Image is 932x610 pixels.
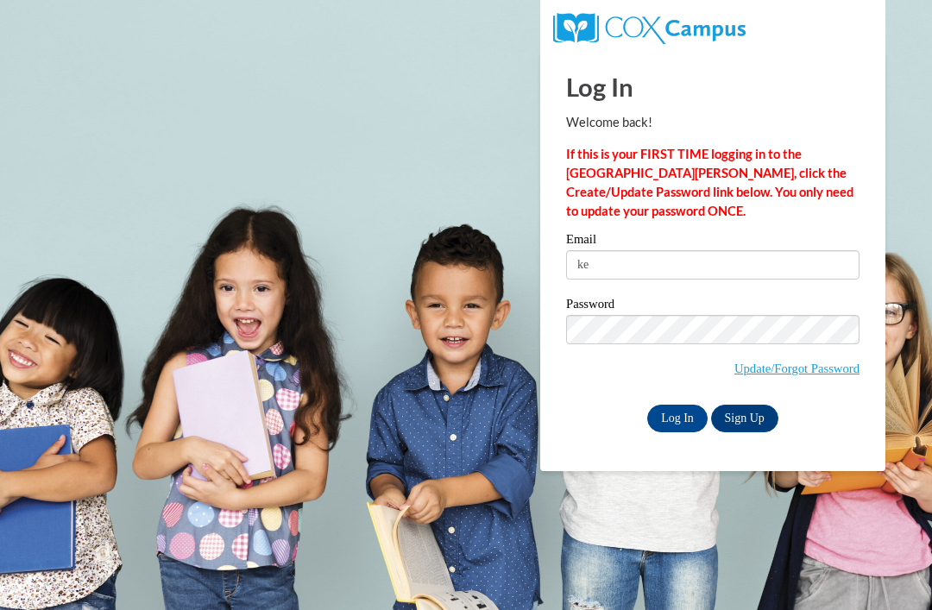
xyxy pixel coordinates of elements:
a: Sign Up [711,405,778,432]
a: COX Campus [553,20,746,35]
label: Password [566,298,860,315]
strong: If this is your FIRST TIME logging in to the [GEOGRAPHIC_DATA][PERSON_NAME], click the Create/Upd... [566,147,853,218]
input: Log In [647,405,708,432]
a: Update/Forgot Password [734,362,860,375]
p: Welcome back! [566,113,860,132]
h1: Log In [566,69,860,104]
label: Email [566,233,860,250]
img: COX Campus [553,13,746,44]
